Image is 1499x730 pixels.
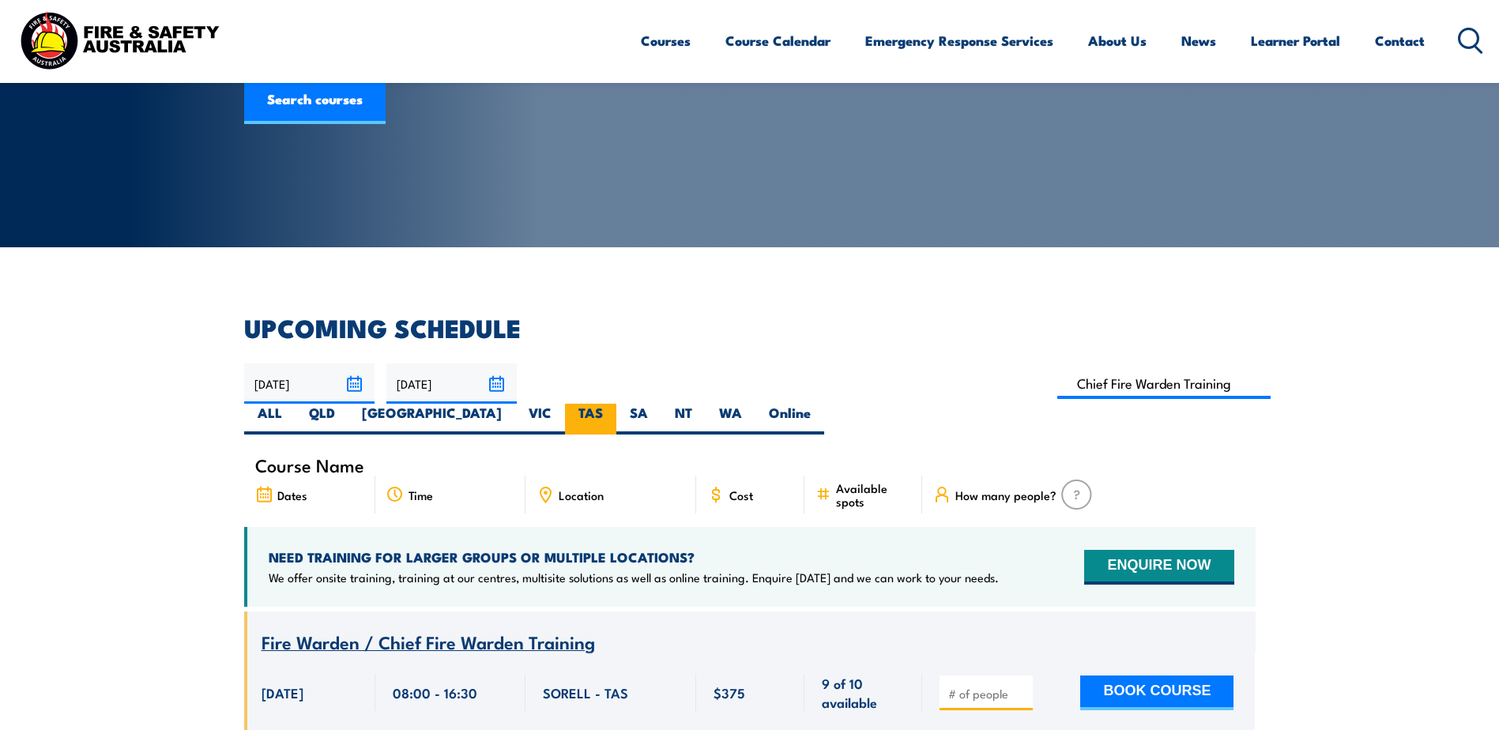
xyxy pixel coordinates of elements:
[277,488,307,502] span: Dates
[1080,675,1233,710] button: BOOK COURSE
[706,404,755,435] label: WA
[1375,20,1425,62] a: Contact
[729,488,753,502] span: Cost
[1251,20,1340,62] a: Learner Portal
[262,628,595,655] span: Fire Warden / Chief Fire Warden Training
[836,481,911,508] span: Available spots
[641,20,691,62] a: Courses
[269,548,999,566] h4: NEED TRAINING FOR LARGER GROUPS OR MULTIPLE LOCATIONS?
[1181,20,1216,62] a: News
[409,488,433,502] span: Time
[255,458,364,472] span: Course Name
[244,363,375,404] input: From date
[244,316,1256,338] h2: UPCOMING SCHEDULE
[755,404,824,435] label: Online
[616,404,661,435] label: SA
[244,77,386,124] a: Search courses
[244,404,296,435] label: ALL
[822,674,905,711] span: 9 of 10 available
[393,683,477,702] span: 08:00 - 16:30
[1088,20,1147,62] a: About Us
[955,488,1056,502] span: How many people?
[714,683,745,702] span: $375
[543,683,628,702] span: SORELL - TAS
[1057,368,1271,399] input: Search Course
[1084,550,1233,585] button: ENQUIRE NOW
[559,488,604,502] span: Location
[725,20,830,62] a: Course Calendar
[269,570,999,585] p: We offer onsite training, training at our centres, multisite solutions as well as online training...
[262,633,595,653] a: Fire Warden / Chief Fire Warden Training
[515,404,565,435] label: VIC
[386,363,517,404] input: To date
[865,20,1053,62] a: Emergency Response Services
[565,404,616,435] label: TAS
[661,404,706,435] label: NT
[296,404,348,435] label: QLD
[948,686,1027,702] input: # of people
[348,404,515,435] label: [GEOGRAPHIC_DATA]
[262,683,303,702] span: [DATE]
